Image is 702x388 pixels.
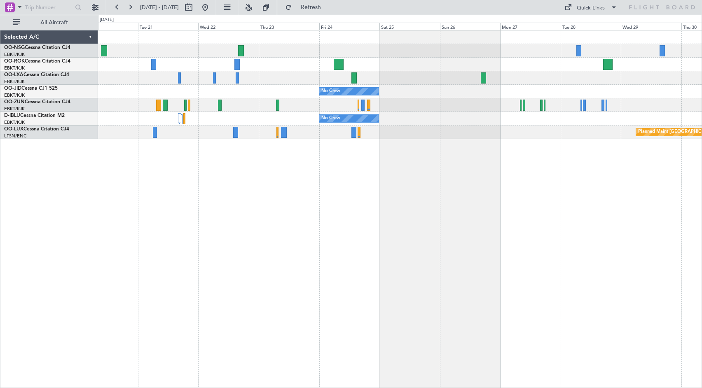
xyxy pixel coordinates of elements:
[4,86,58,91] a: OO-JIDCessna CJ1 525
[259,23,319,30] div: Thu 23
[4,133,27,139] a: LFSN/ENC
[138,23,199,30] div: Tue 21
[319,23,380,30] div: Fri 24
[294,5,328,10] span: Refresh
[4,65,25,71] a: EBKT/KJK
[281,1,331,14] button: Refresh
[500,23,561,30] div: Mon 27
[4,100,70,105] a: OO-ZUNCessna Citation CJ4
[4,106,25,112] a: EBKT/KJK
[4,100,25,105] span: OO-ZUN
[561,23,621,30] div: Tue 28
[4,72,69,77] a: OO-LXACessna Citation CJ4
[140,4,179,11] span: [DATE] - [DATE]
[9,16,89,29] button: All Aircraft
[4,51,25,58] a: EBKT/KJK
[577,4,605,12] div: Quick Links
[4,45,25,50] span: OO-NSG
[4,72,23,77] span: OO-LXA
[4,59,70,64] a: OO-ROKCessna Citation CJ4
[25,1,73,14] input: Trip Number
[560,1,621,14] button: Quick Links
[321,112,340,125] div: No Crew
[4,127,23,132] span: OO-LUX
[4,86,21,91] span: OO-JID
[440,23,501,30] div: Sun 26
[4,92,25,98] a: EBKT/KJK
[321,85,340,98] div: No Crew
[100,16,114,23] div: [DATE]
[21,20,87,26] span: All Aircraft
[198,23,259,30] div: Wed 22
[4,113,20,118] span: D-IBLU
[379,23,440,30] div: Sat 25
[621,23,681,30] div: Wed 29
[4,59,25,64] span: OO-ROK
[4,113,65,118] a: D-IBLUCessna Citation M2
[77,23,138,30] div: Mon 20
[4,119,25,125] a: EBKT/KJK
[4,79,25,85] a: EBKT/KJK
[4,45,70,50] a: OO-NSGCessna Citation CJ4
[4,127,69,132] a: OO-LUXCessna Citation CJ4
